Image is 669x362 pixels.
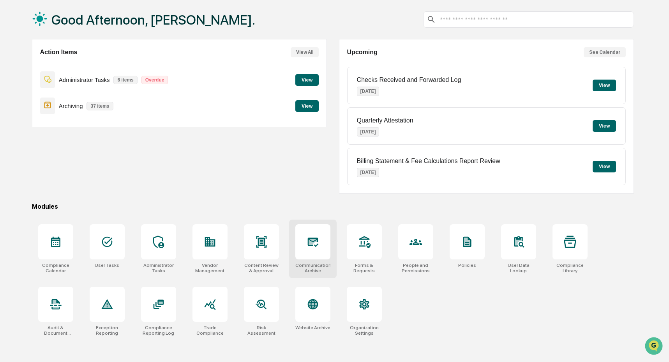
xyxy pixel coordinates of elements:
p: Billing Statement & Fee Calculations Report Review [357,158,500,165]
p: [DATE] [357,127,380,137]
p: Administrator Tasks [59,76,110,83]
h2: Action Items [40,49,78,56]
p: 6 items [113,76,137,84]
a: Powered byPylon [55,132,94,138]
a: View [295,102,319,109]
span: Data Lookup [16,113,49,121]
p: Archiving [59,103,83,109]
div: Website Archive [295,325,330,330]
div: People and Permissions [398,263,433,273]
button: View [295,100,319,112]
div: Compliance Reporting Log [141,325,176,336]
h1: Good Afternoon, [PERSON_NAME]. [51,12,255,28]
a: 🔎Data Lookup [5,110,52,124]
div: Compliance Calendar [38,263,73,273]
p: [DATE] [357,87,380,96]
button: View [593,161,616,172]
div: Audit & Document Logs [38,325,73,336]
p: Quarterly Attestation [357,117,413,124]
div: Risk Assessment [244,325,279,336]
div: Start new chat [26,60,128,67]
h2: Upcoming [347,49,378,56]
div: User Tasks [95,263,119,268]
div: We're available if you need us! [26,67,99,74]
div: Vendor Management [192,263,228,273]
span: Attestations [64,98,97,106]
div: Administrator Tasks [141,263,176,273]
button: View [593,120,616,132]
div: User Data Lookup [501,263,536,273]
p: Checks Received and Forwarded Log [357,76,461,83]
div: 🗄️ [56,99,63,105]
p: [DATE] [357,168,380,177]
button: View All [291,47,319,57]
div: Forms & Requests [347,263,382,273]
div: Organization Settings [347,325,382,336]
span: Pylon [78,132,94,138]
div: Trade Compliance [192,325,228,336]
div: Policies [458,263,476,268]
p: Overdue [141,76,168,84]
span: Preclearance [16,98,50,106]
button: See Calendar [584,47,626,57]
img: 1746055101610-c473b297-6a78-478c-a979-82029cc54cd1 [8,60,22,74]
a: View [295,76,319,83]
a: 🗄️Attestations [53,95,100,109]
div: 🖐️ [8,99,14,105]
button: View [295,74,319,86]
a: 🖐️Preclearance [5,95,53,109]
div: 🔎 [8,114,14,120]
div: Compliance Library [552,263,588,273]
div: Communications Archive [295,263,330,273]
iframe: Open customer support [644,336,665,357]
div: Exception Reporting [90,325,125,336]
p: How can we help? [8,16,142,29]
button: Start new chat [132,62,142,71]
p: 37 items [86,102,113,110]
div: Modules [32,203,634,210]
button: View [593,80,616,91]
div: Content Review & Approval [244,263,279,273]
